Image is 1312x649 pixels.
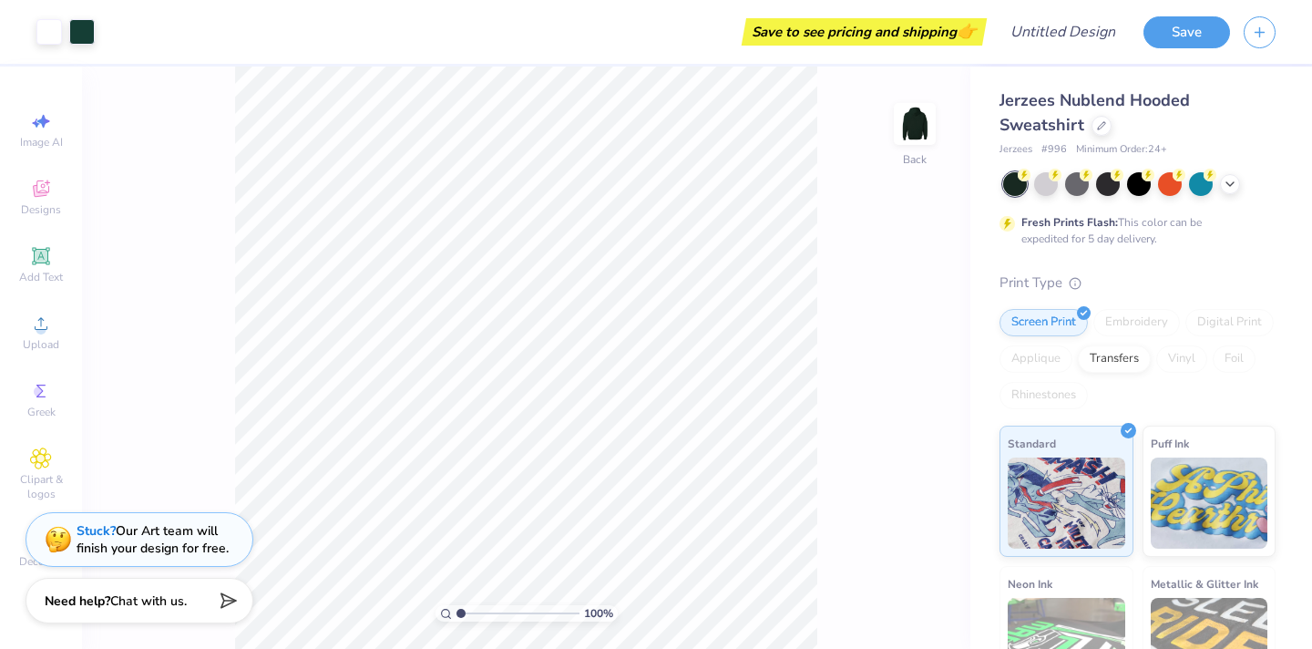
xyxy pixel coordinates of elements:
div: Our Art team will finish your design for free. [77,522,229,557]
span: Upload [23,337,59,352]
span: Image AI [20,135,63,149]
button: Save [1143,16,1230,48]
strong: Stuck? [77,522,116,540]
div: Screen Print [999,309,1088,336]
span: Puff Ink [1151,434,1189,453]
span: Metallic & Glitter Ink [1151,574,1258,593]
div: Rhinestones [999,382,1088,409]
span: Clipart & logos [9,472,73,501]
span: Minimum Order: 24 + [1076,142,1167,158]
span: Jerzees Nublend Hooded Sweatshirt [999,89,1190,136]
strong: Need help? [45,592,110,610]
div: Foil [1213,345,1256,373]
div: Digital Print [1185,309,1274,336]
span: Standard [1008,434,1056,453]
span: Add Text [19,270,63,284]
span: 100 % [584,605,613,622]
strong: Fresh Prints Flash: [1021,215,1118,230]
div: Transfers [1078,345,1151,373]
div: Vinyl [1156,345,1207,373]
img: Standard [1008,458,1125,549]
span: Neon Ink [1008,574,1052,593]
span: # 996 [1041,142,1067,158]
div: Print Type [999,273,1276,294]
input: Untitled Design [996,14,1130,50]
span: Decorate [19,554,63,569]
div: This color can be expedited for 5 day delivery. [1021,214,1245,247]
span: 👉 [957,20,977,42]
span: Chat with us. [110,592,187,610]
div: Embroidery [1093,309,1180,336]
span: Jerzees [999,142,1032,158]
div: Applique [999,345,1072,373]
div: Back [903,151,927,168]
span: Designs [21,202,61,217]
img: Puff Ink [1151,458,1268,549]
div: Save to see pricing and shipping [746,18,982,46]
img: Back [897,106,933,142]
span: Greek [27,405,56,419]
